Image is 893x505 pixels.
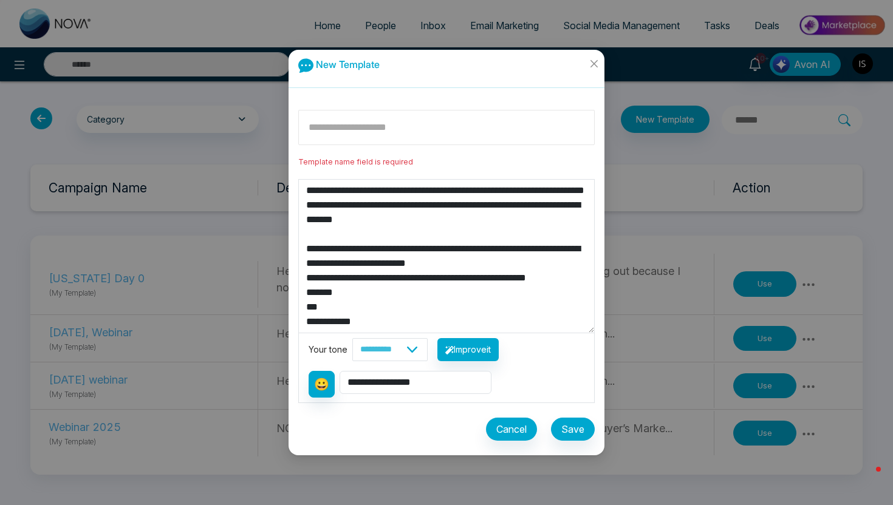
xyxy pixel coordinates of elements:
button: Cancel [486,418,537,441]
button: Close [583,50,604,83]
span: Template name field is required [298,157,413,166]
button: 😀 [309,371,335,398]
div: Your tone [309,343,352,356]
span: close [589,59,599,69]
button: Improveit [437,338,499,361]
span: New Template [316,58,380,70]
iframe: Intercom live chat [852,464,881,493]
button: Save [551,418,595,441]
